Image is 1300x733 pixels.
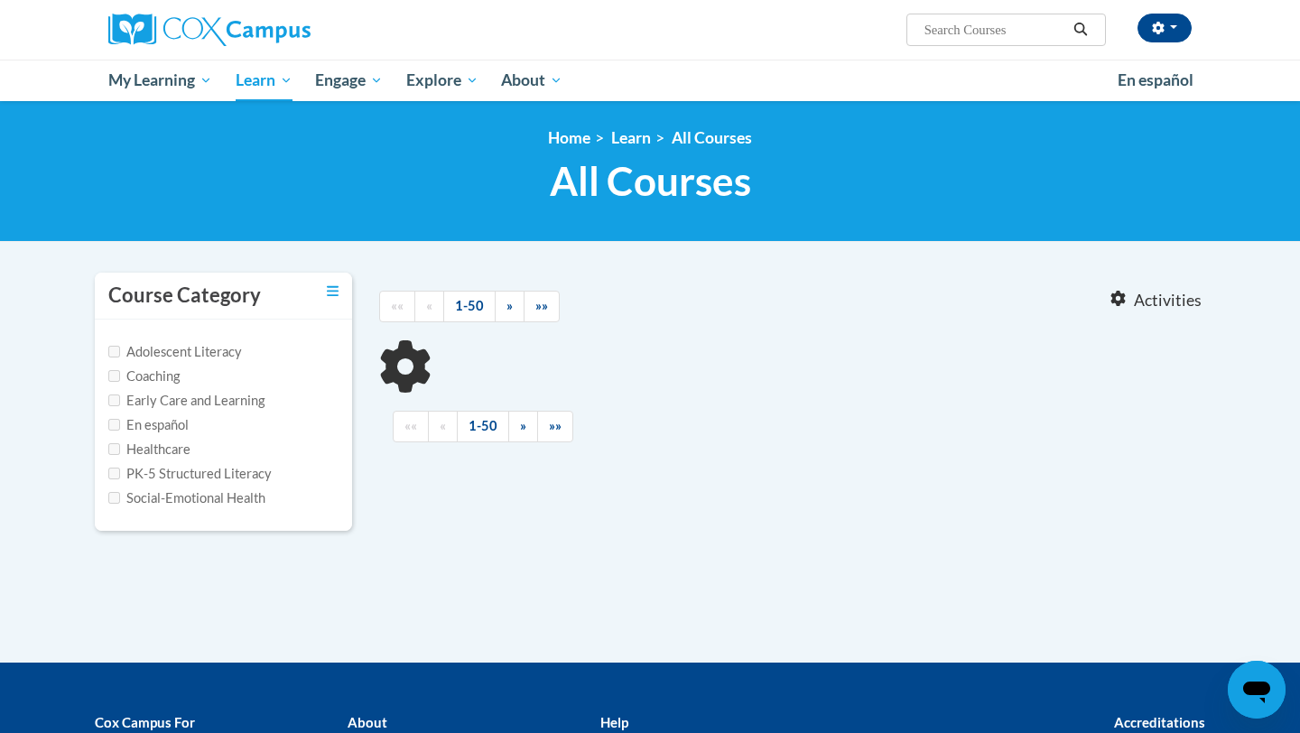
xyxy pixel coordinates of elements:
[108,415,189,435] label: En español
[1118,70,1193,89] span: En español
[303,60,395,101] a: Engage
[548,128,590,147] a: Home
[524,291,560,322] a: End
[495,291,525,322] a: Next
[1067,19,1094,41] button: Search
[108,468,120,479] input: Checkbox for Options
[1114,714,1205,730] b: Accreditations
[457,411,509,442] a: 1-50
[520,418,526,433] span: »
[404,418,417,433] span: ««
[391,298,404,313] span: ««
[108,419,120,431] input: Checkbox for Options
[672,128,752,147] a: All Courses
[108,14,311,46] img: Cox Campus
[97,60,224,101] a: My Learning
[535,298,548,313] span: »»
[108,391,265,411] label: Early Care and Learning
[1106,61,1205,99] a: En español
[224,60,304,101] a: Learn
[108,488,265,508] label: Social-Emotional Health
[108,366,180,386] label: Coaching
[443,291,496,322] a: 1-50
[426,298,432,313] span: «
[506,298,513,313] span: »
[406,70,478,91] span: Explore
[236,70,292,91] span: Learn
[428,411,458,442] a: Previous
[327,282,339,302] a: Toggle collapse
[490,60,575,101] a: About
[611,128,651,147] a: Learn
[395,60,490,101] a: Explore
[108,70,212,91] span: My Learning
[108,14,451,46] a: Cox Campus
[1228,661,1286,719] iframe: Button to launch messaging window
[108,370,120,382] input: Checkbox for Options
[414,291,444,322] a: Previous
[108,282,261,310] h3: Course Category
[108,443,120,455] input: Checkbox for Options
[1134,291,1202,311] span: Activities
[108,342,242,362] label: Adolescent Literacy
[108,440,190,459] label: Healthcare
[537,411,573,442] a: End
[108,492,120,504] input: Checkbox for Options
[81,60,1219,101] div: Main menu
[348,714,387,730] b: About
[108,464,272,484] label: PK-5 Structured Literacy
[315,70,383,91] span: Engage
[95,714,195,730] b: Cox Campus For
[549,418,562,433] span: »»
[379,291,415,322] a: Begining
[393,411,429,442] a: Begining
[108,346,120,357] input: Checkbox for Options
[923,19,1067,41] input: Search Courses
[600,714,628,730] b: Help
[108,394,120,406] input: Checkbox for Options
[440,418,446,433] span: «
[501,70,562,91] span: About
[550,157,751,205] span: All Courses
[1137,14,1192,42] button: Account Settings
[508,411,538,442] a: Next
